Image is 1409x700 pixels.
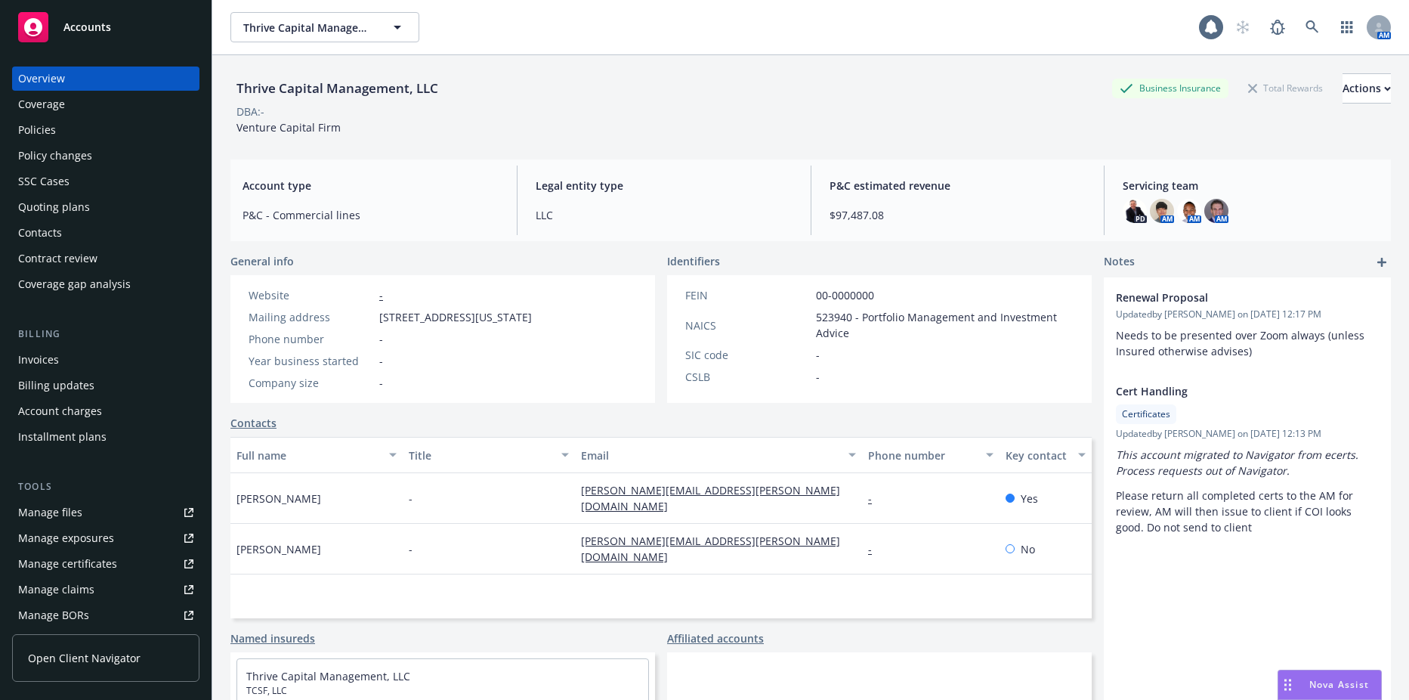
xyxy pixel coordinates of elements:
[816,309,1074,341] span: 523940 - Portfolio Management and Investment Advice
[18,92,65,116] div: Coverage
[18,246,97,271] div: Contract review
[409,491,413,506] span: -
[379,288,383,302] a: -
[18,195,90,219] div: Quoting plans
[230,415,277,431] a: Contacts
[379,309,532,325] span: [STREET_ADDRESS][US_STATE]
[868,542,884,556] a: -
[12,327,199,342] div: Billing
[12,500,199,525] a: Manage files
[1021,541,1035,557] span: No
[63,21,111,33] span: Accounts
[1262,12,1293,42] a: Report a Bug
[575,437,862,473] button: Email
[830,178,1086,194] span: P&C estimated revenue
[18,425,107,449] div: Installment plans
[236,104,264,119] div: DBA: -
[243,20,374,36] span: Thrive Capital Management, LLC
[1278,671,1297,699] div: Drag to move
[1177,199,1201,223] img: photo
[230,253,294,269] span: General info
[409,448,552,463] div: Title
[816,369,820,385] span: -
[1116,308,1379,321] span: Updated by [PERSON_NAME] on [DATE] 12:17 PM
[18,603,89,627] div: Manage BORs
[1278,670,1382,700] button: Nova Assist
[246,684,639,698] span: TCSF, LLC
[1373,253,1391,271] a: add
[1228,12,1258,42] a: Start snowing
[249,309,373,325] div: Mailing address
[685,347,810,363] div: SIC code
[18,373,94,398] div: Billing updates
[18,169,70,194] div: SSC Cases
[379,375,383,391] span: -
[12,92,199,116] a: Coverage
[1104,253,1135,271] span: Notes
[409,541,413,557] span: -
[243,178,499,194] span: Account type
[1204,199,1228,223] img: photo
[816,287,874,303] span: 00-0000000
[816,347,820,363] span: -
[18,272,131,296] div: Coverage gap analysis
[12,526,199,550] a: Manage exposures
[12,603,199,627] a: Manage BORs
[1343,73,1391,104] button: Actions
[12,118,199,142] a: Policies
[581,448,839,463] div: Email
[12,373,199,398] a: Billing updates
[236,120,341,135] span: Venture Capital Firm
[1000,437,1092,473] button: Key contact
[12,144,199,168] a: Policy changes
[1309,678,1369,691] span: Nova Assist
[18,399,102,423] div: Account charges
[536,207,792,223] span: LLC
[1116,383,1339,399] span: Cert Handling
[249,375,373,391] div: Company size
[12,399,199,423] a: Account charges
[12,552,199,576] a: Manage certificates
[1122,407,1170,421] span: Certificates
[685,369,810,385] div: CSLB
[18,578,94,602] div: Manage claims
[12,67,199,91] a: Overview
[868,448,977,463] div: Phone number
[28,650,141,666] span: Open Client Navigator
[230,437,403,473] button: Full name
[1021,491,1038,506] span: Yes
[12,6,199,48] a: Accounts
[379,331,383,347] span: -
[862,437,1000,473] button: Phone number
[581,534,840,564] a: [PERSON_NAME][EMAIL_ADDRESS][PERSON_NAME][DOMAIN_NAME]
[236,541,321,557] span: [PERSON_NAME]
[18,67,65,91] div: Overview
[18,118,56,142] div: Policies
[12,221,199,245] a: Contacts
[1123,178,1379,194] span: Servicing team
[246,669,410,683] a: Thrive Capital Management, LLC
[1123,199,1147,223] img: photo
[1104,371,1391,547] div: Cert HandlingCertificatesUpdatedby [PERSON_NAME] on [DATE] 12:13 PMThis account migrated to Navig...
[12,479,199,494] div: Tools
[236,491,321,506] span: [PERSON_NAME]
[685,317,810,333] div: NAICS
[1112,79,1228,98] div: Business Insurance
[18,348,59,372] div: Invoices
[12,246,199,271] a: Contract review
[1116,488,1379,535] p: Please return all completed certs to the AM for review, AM will then issue to client if COI looks...
[18,500,82,525] div: Manage files
[249,287,373,303] div: Website
[18,552,117,576] div: Manage certificates
[536,178,792,194] span: Legal entity type
[12,195,199,219] a: Quoting plans
[667,630,764,646] a: Affiliated accounts
[581,483,840,513] a: [PERSON_NAME][EMAIL_ADDRESS][PERSON_NAME][DOMAIN_NAME]
[18,144,92,168] div: Policy changes
[667,253,720,269] span: Identifiers
[830,207,1086,223] span: $97,487.08
[1241,79,1330,98] div: Total Rewards
[12,169,199,194] a: SSC Cases
[249,331,373,347] div: Phone number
